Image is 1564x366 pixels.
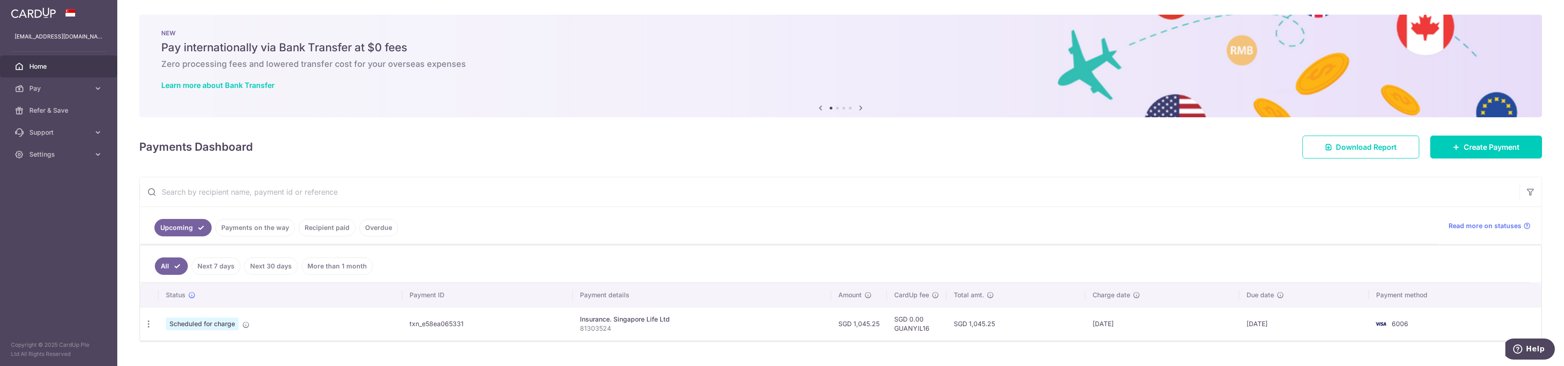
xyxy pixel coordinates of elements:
th: Payment ID [402,283,572,307]
span: Total amt. [954,290,984,300]
td: SGD 0.00 GUANYIL16 [887,307,946,340]
span: Scheduled for charge [166,317,239,330]
img: Bank Card [1372,318,1390,329]
a: Payments on the way [215,219,295,236]
td: SGD 1,045.25 [831,307,887,340]
td: txn_e58ea065331 [402,307,572,340]
span: CardUp fee [894,290,929,300]
span: Download Report [1336,142,1397,153]
a: Upcoming [154,219,212,236]
a: More than 1 month [301,257,373,275]
td: SGD 1,045.25 [946,307,1085,340]
span: Amount [838,290,862,300]
h5: Pay internationally via Bank Transfer at $0 fees [161,40,1520,55]
span: Charge date [1093,290,1130,300]
a: All [155,257,188,275]
span: Refer & Save [29,106,90,115]
a: Recipient paid [299,219,355,236]
a: Create Payment [1430,136,1542,158]
h6: Zero processing fees and lowered transfer cost for your overseas expenses [161,59,1520,70]
span: 6006 [1392,320,1408,328]
span: Home [29,62,90,71]
span: Support [29,128,90,137]
a: Download Report [1302,136,1419,158]
th: Payment details [573,283,831,307]
p: NEW [161,29,1520,37]
a: Next 7 days [191,257,241,275]
span: Due date [1247,290,1274,300]
p: 81303524 [580,324,824,333]
a: Overdue [359,219,398,236]
iframe: Opens a widget where you can find more information [1505,339,1555,361]
span: Status [166,290,186,300]
input: Search by recipient name, payment id or reference [140,177,1520,207]
th: Payment method [1369,283,1541,307]
a: Next 30 days [244,257,298,275]
p: [EMAIL_ADDRESS][DOMAIN_NAME] [15,32,103,41]
img: CardUp [11,7,56,18]
span: Pay [29,84,90,93]
div: Insurance. Singapore Life Ltd [580,315,824,324]
span: Create Payment [1464,142,1520,153]
img: Bank transfer banner [139,15,1542,117]
span: Settings [29,150,90,159]
a: Read more on statuses [1449,221,1531,230]
span: Read more on statuses [1449,221,1521,230]
td: [DATE] [1239,307,1368,340]
a: Learn more about Bank Transfer [161,81,274,90]
td: [DATE] [1085,307,1240,340]
h4: Payments Dashboard [139,139,253,155]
